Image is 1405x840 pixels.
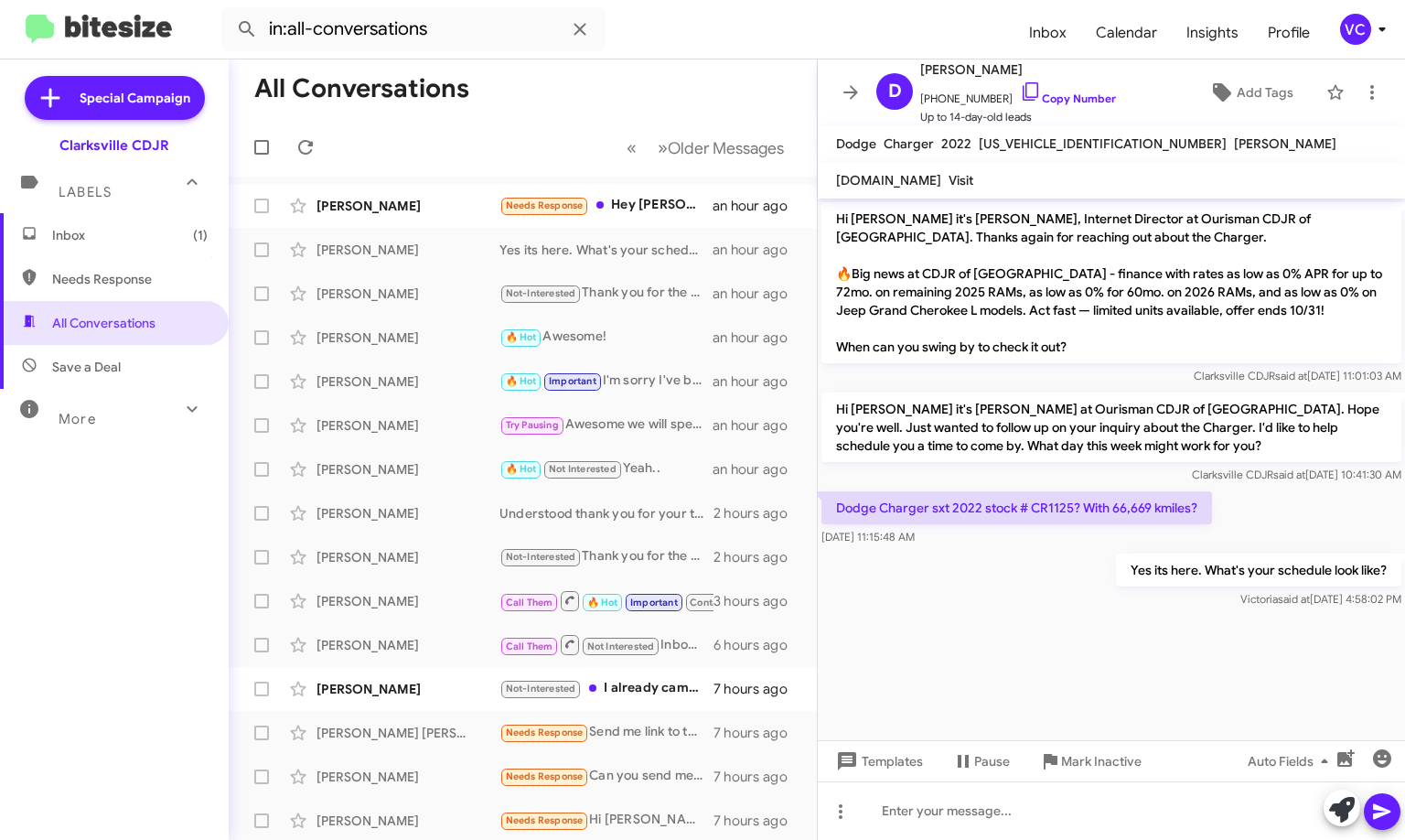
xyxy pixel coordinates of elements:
[506,597,553,608] span: Call Them
[506,419,559,431] span: Try Pausing
[316,548,499,566] div: [PERSON_NAME]
[316,636,499,654] div: [PERSON_NAME]
[627,136,637,159] span: «
[821,202,1401,363] p: Hi [PERSON_NAME] it's [PERSON_NAME], Internet Director at Ourisman CDJR of [GEOGRAPHIC_DATA]. Tha...
[316,504,499,522] div: [PERSON_NAME]
[713,197,802,215] div: an hour ago
[499,195,713,216] div: Hey [PERSON_NAME], I'm still at work. I got your voice mail. Do you have a price for me on the [G...
[316,328,499,347] div: [PERSON_NAME]
[1237,76,1293,109] span: Add Tags
[713,328,802,347] div: an hour ago
[52,270,208,288] span: Needs Response
[974,745,1010,778] span: Pause
[1248,745,1335,778] span: Auto Fields
[59,136,169,155] div: Clarksville CDJR
[316,285,499,303] div: [PERSON_NAME]
[549,463,617,475] span: Not Interested
[1325,14,1385,45] button: VC
[821,530,915,544] span: [DATE] 11:15:48 AM
[499,415,713,436] div: Awesome we will speak soon.
[506,551,576,563] span: Not-Interested
[616,129,648,167] button: Previous
[316,460,499,479] div: [PERSON_NAME]
[713,416,802,435] div: an hour ago
[499,283,713,304] div: Thank you for the update.
[52,314,156,332] span: All Conversations
[713,548,802,566] div: 2 hours ago
[59,184,112,200] span: Labels
[979,135,1227,152] span: [US_VEHICLE_IDENTIFICATION_NUMBER]
[499,241,713,259] div: Yes its here. What's your schedule look like?
[1081,6,1172,59] a: Calendar
[690,597,740,608] span: Contacted
[506,641,553,652] span: Call Them
[499,458,713,479] div: Yeah..
[836,172,941,188] span: [DOMAIN_NAME]
[316,724,499,742] div: [PERSON_NAME] [PERSON_NAME]
[713,768,802,786] div: 7 hours ago
[25,76,205,120] a: Special Campaign
[1278,592,1310,606] span: said at
[1273,468,1305,481] span: said at
[884,135,934,152] span: Charger
[587,641,655,652] span: Not Interested
[499,327,713,348] div: Awesome!
[316,372,499,391] div: [PERSON_NAME]
[888,77,902,106] span: D
[713,241,802,259] div: an hour ago
[1024,745,1156,778] button: Mark Inactive
[713,372,802,391] div: an hour ago
[713,285,802,303] div: an hour ago
[499,589,713,612] div: Inbound Call
[1253,6,1325,59] a: Profile
[316,680,499,698] div: [PERSON_NAME]
[499,766,713,787] div: Can you send me a link to any willys you have available?
[506,199,584,211] span: Needs Response
[193,226,208,244] span: (1)
[713,680,802,698] div: 7 hours ago
[1014,6,1081,59] a: Inbox
[617,129,795,167] nav: Page navigation example
[499,504,713,522] div: Understood thank you for your time.
[80,89,190,107] span: Special Campaign
[316,812,499,830] div: [PERSON_NAME]
[499,678,713,699] div: I already came by. I chose another brand. Thanks
[1183,76,1317,109] button: Add Tags
[316,241,499,259] div: [PERSON_NAME]
[713,636,802,654] div: 6 hours ago
[1020,92,1116,105] a: Copy Number
[52,358,121,376] span: Save a Deal
[506,463,537,475] span: 🔥 Hot
[713,460,802,479] div: an hour ago
[713,504,802,522] div: 2 hours ago
[587,597,618,608] span: 🔥 Hot
[254,74,469,103] h1: All Conversations
[1275,369,1307,382] span: said at
[1194,369,1401,382] span: Clarksville CDJR [DATE] 11:01:03 AM
[630,597,678,608] span: Important
[713,812,802,830] div: 7 hours ago
[938,745,1024,778] button: Pause
[818,745,938,778] button: Templates
[647,129,795,167] button: Next
[1172,6,1253,59] a: Insights
[832,745,923,778] span: Templates
[316,197,499,215] div: [PERSON_NAME]
[821,491,1212,524] p: Dodge Charger sxt 2022 stock # CR1125? With 66,669 kmiles?
[506,683,576,695] span: Not-Interested
[920,59,1116,81] span: [PERSON_NAME]
[1233,745,1350,778] button: Auto Fields
[713,592,802,610] div: 3 hours ago
[1116,554,1401,587] p: Yes its here. What's your schedule look like?
[52,226,208,244] span: Inbox
[316,592,499,610] div: [PERSON_NAME]
[549,375,596,387] span: Important
[221,7,606,51] input: Search
[499,371,713,392] div: I'm sorry I've been swamped. You spoke with [PERSON_NAME].
[506,770,584,782] span: Needs Response
[316,768,499,786] div: [PERSON_NAME]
